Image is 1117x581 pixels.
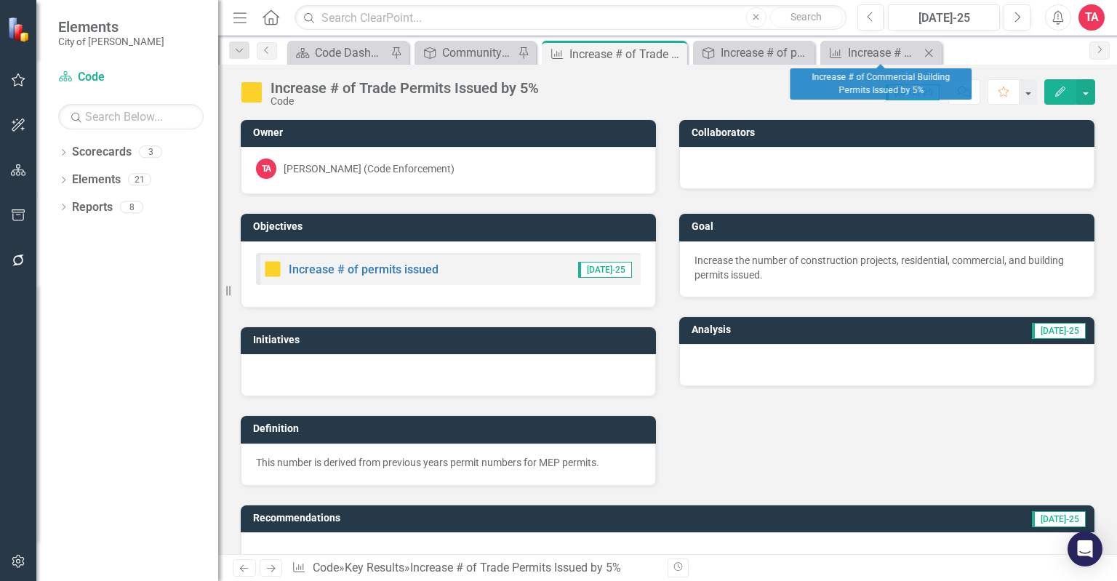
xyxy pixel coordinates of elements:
span: [DATE]-25 [578,262,632,278]
div: Community Improvement Program Inspections. [442,44,514,62]
button: Search [770,7,843,28]
div: Code [271,96,539,107]
h3: Recommendations [253,513,764,524]
img: Caution [240,81,263,104]
a: Increase # of permits issued [697,44,811,62]
input: Search ClearPoint... [295,5,846,31]
div: » » [292,560,657,577]
a: Code Dashboard [291,44,387,62]
div: Increase # of Trade Permits Issued by 5% [410,561,621,574]
h3: Definition [253,423,649,434]
div: TA [256,159,276,179]
a: Scorecards [72,144,132,161]
small: City of [PERSON_NAME] [58,36,164,47]
p: This number is derived from previous years permit numbers for MEP permits. [256,455,641,470]
a: Code [58,69,204,86]
h3: Analysis [692,324,856,335]
h3: Objectives [253,221,649,232]
div: Increase # of Commercial Building Permits Issued by 5% [848,44,920,62]
a: Code [313,561,339,574]
div: [DATE]-25 [893,9,995,27]
h3: Goal [692,221,1087,232]
a: Elements [72,172,121,188]
input: Search Below... [58,104,204,129]
p: Increase the number of construction projects, residential, commercial, and building permits issued. [694,253,1079,282]
img: ClearPoint Strategy [6,15,33,43]
div: 21 [128,174,151,186]
button: TA [1078,4,1105,31]
a: Increase # of Commercial Building Permits Issued by 5% [824,44,920,62]
span: Elements [58,18,164,36]
div: 8 [120,201,143,213]
span: Search [790,11,822,23]
span: [DATE]-25 [1032,323,1086,339]
div: Increase # of Trade Permits Issued by 5% [569,45,684,63]
a: Reports [72,199,113,216]
div: Increase # of permits issued [721,44,811,62]
a: Increase # of permits issued [289,263,439,276]
button: [DATE]-25 [888,4,1000,31]
a: Community Improvement Program Inspections. [418,44,514,62]
h3: Initiatives [253,334,649,345]
h3: Collaborators [692,127,1087,138]
h3: Owner [253,127,649,138]
img: Caution [264,260,281,278]
div: Open Intercom Messenger [1068,532,1102,566]
div: Code Dashboard [315,44,387,62]
div: Increase # of Commercial Building Permits Issued by 5% [790,68,972,100]
span: [DATE]-25 [1032,511,1086,527]
a: Key Results [345,561,404,574]
div: Increase # of Trade Permits Issued by 5% [271,80,539,96]
div: 3 [139,146,162,159]
div: [PERSON_NAME] (Code Enforcement) [284,161,455,176]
